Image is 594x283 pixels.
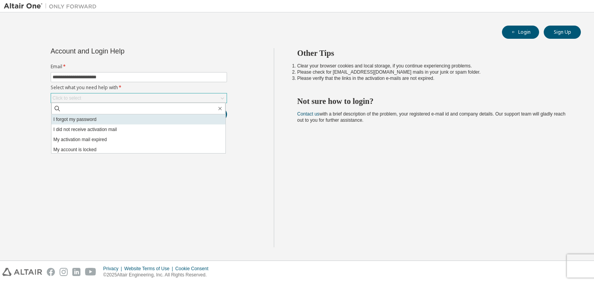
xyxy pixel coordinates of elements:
[297,48,567,58] h2: Other Tips
[51,93,227,103] div: Click to select
[53,95,81,101] div: Click to select
[297,111,319,117] a: Contact us
[51,64,227,70] label: Email
[4,2,101,10] img: Altair One
[544,26,581,39] button: Sign Up
[297,69,567,75] li: Please check for [EMAIL_ADDRESS][DOMAIN_NAME] mails in your junk or spam folder.
[51,85,227,91] label: Select what you need help with
[297,63,567,69] li: Clear your browser cookies and local storage, if you continue experiencing problems.
[297,96,567,106] h2: Not sure how to login?
[502,26,539,39] button: Login
[2,268,42,276] img: altair_logo.svg
[297,111,566,123] span: with a brief description of the problem, your registered e-mail id and company details. Our suppo...
[175,266,213,272] div: Cookie Consent
[51,48,192,54] div: Account and Login Help
[47,268,55,276] img: facebook.svg
[60,268,68,276] img: instagram.svg
[103,272,213,278] p: © 2025 Altair Engineering, Inc. All Rights Reserved.
[297,75,567,81] li: Please verify that the links in the activation e-mails are not expired.
[72,268,80,276] img: linkedin.svg
[51,114,225,124] li: I forgot my password
[85,268,96,276] img: youtube.svg
[103,266,124,272] div: Privacy
[124,266,175,272] div: Website Terms of Use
